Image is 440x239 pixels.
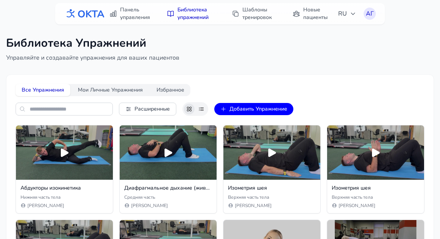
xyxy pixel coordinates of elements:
[214,103,293,115] button: Добавить Упражнение
[131,203,168,209] span: [PERSON_NAME]
[338,9,356,18] span: RU
[339,203,375,209] span: [PERSON_NAME]
[228,194,269,200] span: Верхняя часть тела
[16,84,70,96] button: Все Упражнения
[332,194,373,200] span: Верхняя часть тела
[21,194,60,200] span: Нижняя часть тела
[6,36,434,50] h1: Библиотека Упражнений
[124,194,155,200] span: Средняя часть
[64,6,105,21] img: OKTA logo
[21,184,108,192] h3: Абдукторы изокинетика
[124,184,212,192] h3: Диафрагмальное дыхание (животом)
[162,3,222,24] a: Библиотека упражнений
[27,203,64,209] span: [PERSON_NAME]
[332,184,419,192] h3: Изометрия шея
[228,184,316,192] h3: Изометрия шея
[6,53,434,62] p: Управляйте и создавайте упражнения для ваших пациентов
[288,3,334,24] a: Новые пациенты
[235,203,272,209] span: [PERSON_NAME]
[119,103,176,116] button: Расширенные
[227,3,282,24] a: Шаблоны тренировок
[364,8,376,20] button: АГ
[72,84,149,96] button: Мои Личные Упражнения
[135,105,170,113] span: Расширенные
[334,6,361,21] button: RU
[150,84,190,96] button: Избранное
[105,3,156,24] a: Панель управления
